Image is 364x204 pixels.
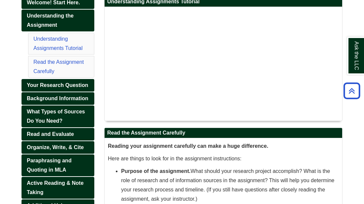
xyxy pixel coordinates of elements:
[22,10,94,31] a: Understanding the Assignment
[27,13,73,28] span: Understanding the Assignment
[27,144,84,150] span: Organize, Write, & Cite
[27,158,71,173] span: Paraphrasing and Quoting in MLA
[22,92,94,105] a: Background Information
[22,79,94,92] a: Your Research Question
[22,177,94,199] a: Active Reading & Note Taking
[108,156,242,161] span: Here are things to look for in the assignment instructions:
[27,82,88,88] span: Your Research Question
[22,154,94,176] a: Paraphrasing and Quoting in MLA
[27,96,88,101] span: Background Information
[108,143,268,149] span: Reading your assignment carefully can make a huge difference.
[121,168,334,202] span: What should your research project accomplish? What is the role of research and of information sou...
[341,86,362,95] a: Back to Top
[33,36,83,51] a: Understanding Assignments Tutorial
[22,105,94,127] a: What Types of Sources Do You Need?
[33,59,84,74] a: Read the Assignment Carefully
[27,131,74,137] span: Read and Evaluate
[22,141,94,154] a: Organize, Write, & Cite
[22,128,94,141] a: Read and Evaluate
[121,168,191,174] strong: Purpose of the assignment.
[27,109,85,124] span: What Types of Sources Do You Need?
[108,10,293,114] iframe: YouTube video player
[105,128,342,138] h2: Read the Assignment Carefully
[27,180,84,195] span: Active Reading & Note Taking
